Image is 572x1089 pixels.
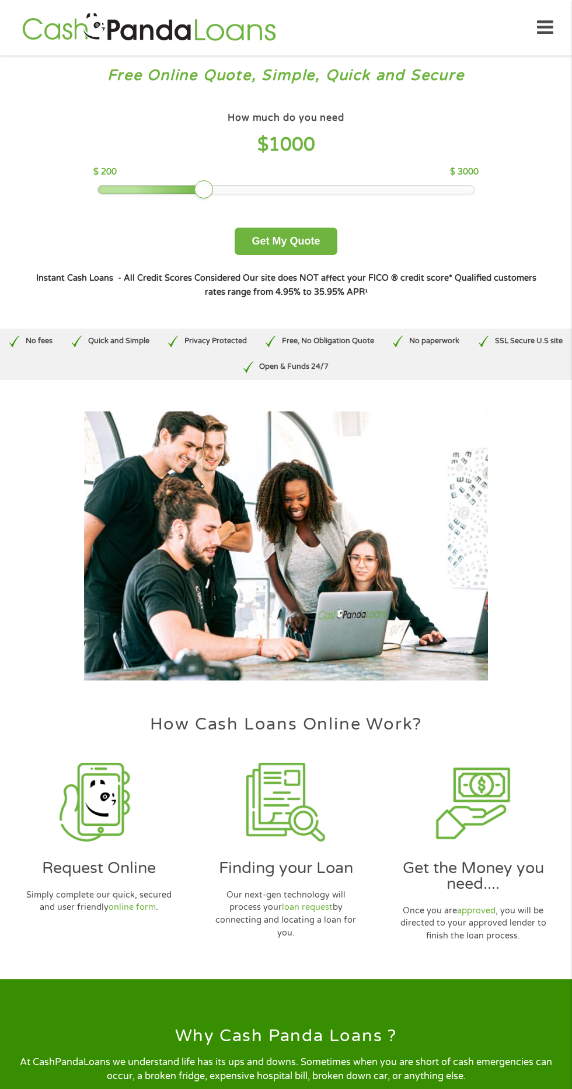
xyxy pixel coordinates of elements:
[88,336,149,347] p: Quick and Simple
[19,11,279,44] img: GetLoanNow Logo
[457,906,496,916] a: approved
[243,273,452,283] strong: Our site does NOT affect your FICO ® credit score*
[184,336,247,347] p: Privacy Protected
[385,860,561,892] h3: Get the Money you need....
[60,763,138,842] img: smartphone Panda payday loan
[212,889,360,939] p: Our next-gen technology will process your by connecting and locating a loan for you.
[5,716,567,733] h2: How Cash Loans Online Work?
[246,763,325,842] img: Apply for an Installment loan
[93,133,478,157] h4: $
[25,889,172,914] p: Simply complete our quick, secured and user friendly .
[268,134,315,156] span: 1000
[5,1055,567,1084] p: At CashPandaLoans we understand life has its ups and downs. Sometimes when you are short of cash ...
[109,902,156,912] a: online form
[198,860,375,876] h3: Finding your Loan
[93,166,117,179] p: $ 200
[5,1028,567,1045] h2: Why Cash Panda Loans ?
[434,763,512,842] img: applying for advance loan
[84,411,487,680] img: Quick loans online payday loans
[205,273,536,297] strong: Qualified customers rates range from 4.95% to 35.95% APR¹
[409,336,459,347] p: No paperwork
[400,905,547,943] p: Once you are , you will be directed to your approved lender to finish the loan process.
[36,273,240,283] strong: Instant Cash Loans - All Credit Scores Considered
[228,112,344,124] h4: How much do you need
[235,228,337,255] button: Get My Quote
[495,336,563,347] p: SSL Secure U.S site
[11,66,561,85] h3: Free Online Quote, Simple, Quick and Secure
[450,166,479,179] p: $ 3000
[259,361,329,372] p: Open & Funds 24/7
[26,336,53,347] p: No fees
[11,860,187,876] h3: Request Online
[282,336,374,347] p: Free, No Obligation Quote
[282,902,333,912] a: loan request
